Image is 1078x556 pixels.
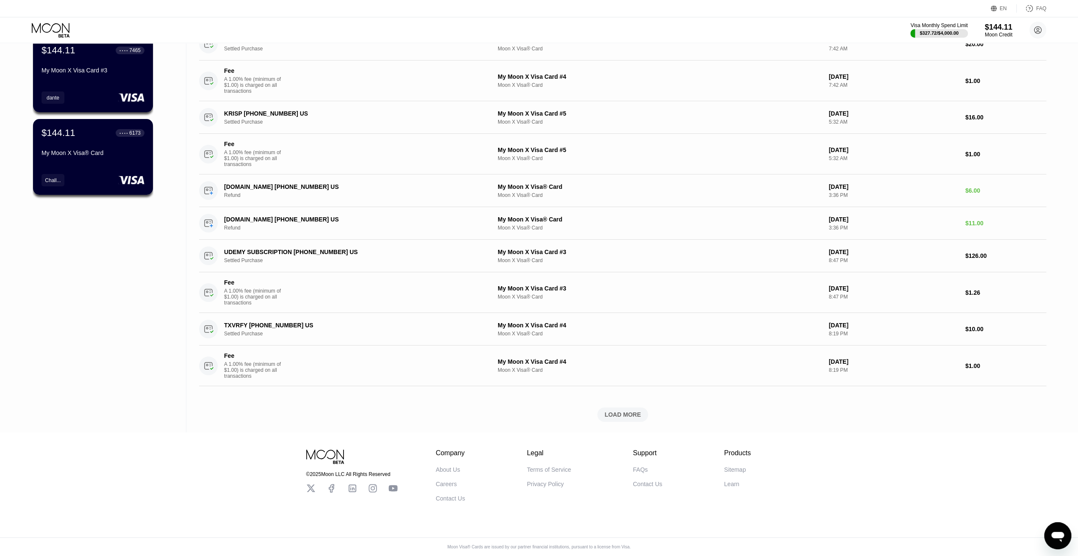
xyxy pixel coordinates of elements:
div: Moon X Visa® Card [498,257,822,263]
div: $144.11● ● ● ●7465My Moon X Visa Card #3dante [33,36,153,112]
div: [DOMAIN_NAME] [PHONE_NUMBER] USRefundMy Moon X Visa® CardMoon X Visa® Card[DATE]3:36 PM$11.00 [199,207,1046,240]
div: $1.00 [965,151,1046,158]
div: [DOMAIN_NAME] [PHONE_NUMBER] US [224,216,468,223]
div: Privacy Policy [527,481,564,487]
div: My Moon X Visa Card #3 [42,67,144,74]
div: © 2025 Moon LLC All Rights Reserved [306,471,398,477]
div: Visa Monthly Spend Limit [910,22,967,28]
div: Moon X Visa® Card [498,331,822,337]
div: KRISP [PHONE_NUMBER] US [224,110,468,117]
div: [DATE] [829,147,958,153]
div: $144.11Moon Credit [985,23,1012,38]
div: Moon X Visa® Card [498,155,822,161]
div: Careers [436,481,457,487]
div: Fee [224,141,283,147]
div: My Moon X Visa® Card [498,216,822,223]
div: A 1.00% fee (minimum of $1.00) is charged on all transactions [224,288,288,306]
div: $11.00 [965,220,1046,227]
div: My Moon X Visa® Card [42,149,144,156]
div: Moon X Visa® Card [498,367,822,373]
div: UDEMY SUBSCRIPTION [PHONE_NUMBER] US [224,249,468,255]
div: About Us [436,466,460,473]
iframe: Button to launch messaging window [1044,522,1071,549]
div: OPENAI *CHATGPT SUBSCR [PHONE_NUMBER] USSettled PurchaseMy Moon X Visa Card #4Moon X Visa® Card[D... [199,28,1046,61]
div: LOAD MORE [199,407,1046,422]
div: 7:42 AM [829,46,958,52]
div: Products [724,449,751,457]
div: Settled Purchase [224,331,487,337]
div: $20.00 [965,41,1046,47]
div: Chall... [42,174,64,186]
div: Refund [224,225,487,231]
div: $144.11 [42,45,75,56]
div: Contact Us [633,481,662,487]
div: dante [42,91,64,104]
div: Company [436,449,465,457]
div: Support [633,449,662,457]
div: 5:32 AM [829,119,958,125]
div: [DATE] [829,216,958,223]
div: Moon Credit [985,32,1012,38]
div: Moon X Visa® Card [498,46,822,52]
div: $10.00 [965,326,1046,332]
div: [DATE] [829,73,958,80]
div: [DOMAIN_NAME] [PHONE_NUMBER] US [224,183,468,190]
div: Moon X Visa® Card [498,119,822,125]
div: $144.11 [42,127,75,138]
div: Learn [724,481,739,487]
div: Fee [224,352,283,359]
div: Sitemap [724,466,745,473]
div: 7465 [129,47,141,53]
div: $16.00 [965,114,1046,121]
div: FAQ [1017,4,1046,13]
div: Refund [224,192,487,198]
div: KRISP [PHONE_NUMBER] USSettled PurchaseMy Moon X Visa Card #5Moon X Visa® Card[DATE]5:32 AM$16.00 [199,101,1046,134]
div: Legal [527,449,571,457]
div: ● ● ● ● [119,132,128,134]
div: My Moon X Visa Card #5 [498,147,822,153]
div: FeeA 1.00% fee (minimum of $1.00) is charged on all transactionsMy Moon X Visa Card #5Moon X Visa... [199,134,1046,174]
div: My Moon X Visa® Card [498,183,822,190]
div: UDEMY SUBSCRIPTION [PHONE_NUMBER] USSettled PurchaseMy Moon X Visa Card #3Moon X Visa® Card[DATE]... [199,240,1046,272]
div: My Moon X Visa Card #3 [498,249,822,255]
div: $126.00 [965,252,1046,259]
div: TXVRFY [PHONE_NUMBER] USSettled PurchaseMy Moon X Visa Card #4Moon X Visa® Card[DATE]8:19 PM$10.00 [199,313,1046,346]
div: Settled Purchase [224,119,487,125]
div: 6173 [129,130,141,136]
div: Settled Purchase [224,46,487,52]
div: Fee [224,67,283,74]
div: FeeA 1.00% fee (minimum of $1.00) is charged on all transactionsMy Moon X Visa Card #4Moon X Visa... [199,346,1046,386]
div: FAQs [633,466,648,473]
div: 8:19 PM [829,331,958,337]
div: EN [991,4,1017,13]
div: [DATE] [829,183,958,190]
div: Visa Monthly Spend Limit$327.72/$4,000.00 [910,22,967,38]
div: $327.72 / $4,000.00 [920,30,959,36]
div: 3:36 PM [829,225,958,231]
div: My Moon X Visa Card #4 [498,73,822,80]
div: My Moon X Visa Card #4 [498,358,822,365]
div: Terms of Service [527,466,571,473]
div: A 1.00% fee (minimum of $1.00) is charged on all transactions [224,149,288,167]
div: [DATE] [829,358,958,365]
div: My Moon X Visa Card #5 [498,110,822,117]
div: [DATE] [829,110,958,117]
div: TXVRFY [PHONE_NUMBER] US [224,322,468,329]
div: Contact Us [436,495,465,502]
div: FAQ [1036,6,1046,11]
div: 5:32 AM [829,155,958,161]
div: 8:47 PM [829,294,958,300]
div: 8:47 PM [829,257,958,263]
div: $144.11● ● ● ●6173My Moon X Visa® CardChall... [33,119,153,195]
div: Chall... [45,177,61,183]
div: Moon X Visa® Card [498,192,822,198]
div: $6.00 [965,187,1046,194]
div: A 1.00% fee (minimum of $1.00) is charged on all transactions [224,76,288,94]
div: $1.26 [965,289,1046,296]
